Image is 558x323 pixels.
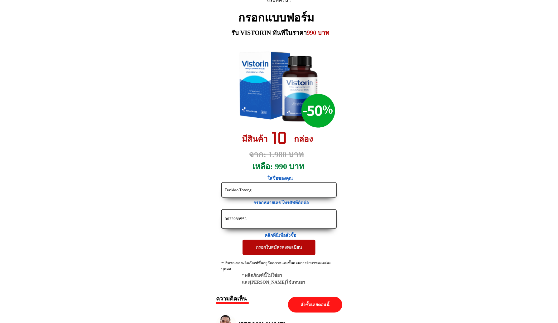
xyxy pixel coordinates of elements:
[307,29,330,36] span: 990 บาท
[265,232,302,239] h3: คลิกที่นี่เพื่อสั่งซื้อ
[238,9,320,27] h2: กรอกแบบฟอร์ม
[252,160,308,173] h3: เหลือ: 990 บาท
[288,297,342,313] p: สั่งซื้อเลยตอนนี้
[242,133,320,146] h3: มีสินค้า กล่อง
[268,176,293,181] span: ใส่ชื่อของคุณ
[242,272,325,286] div: * ผลิตภัณฑ์นี้ไม่ใช่ยาและ[PERSON_NAME]ใช้แทนยา
[253,199,315,206] h3: กรอกหมายเลขโทรศัพท์ติดต่อ
[223,183,335,197] input: ชื่อ-นามสกุล
[249,148,317,161] h3: จาก: 1.980 บาท
[216,294,278,303] h3: ความคิดเห็น
[231,28,331,38] h3: รับ VISTORIN ทันทีในราคา
[223,210,335,228] input: เบอร์โทรศัพท์
[221,260,337,278] div: *ปริมาณของผลิตภัณฑ์ขึ้นอยู่กับสภาพและขั้นตอนการรักษาของแต่ละบุคคล
[243,240,316,255] p: กรอกใบสมัครลงทะเบียน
